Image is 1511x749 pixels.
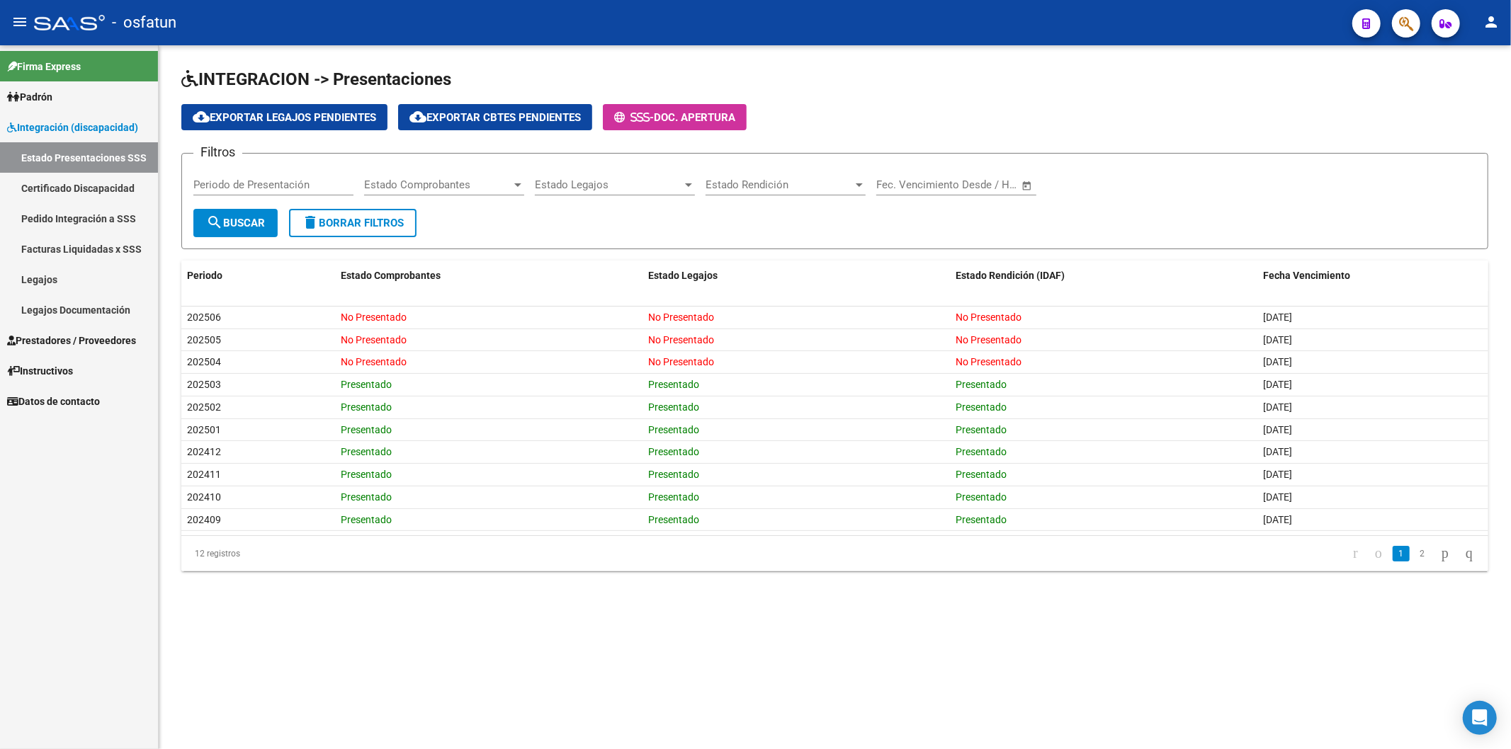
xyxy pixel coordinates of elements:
[409,108,426,125] mat-icon: cloud_download
[1347,546,1364,561] a: go to first page
[1435,546,1455,561] a: go to next page
[11,13,28,30] mat-icon: menu
[1263,491,1292,503] span: [DATE]
[648,469,699,480] span: Presentado
[648,334,714,345] span: No Presentado
[187,334,221,345] span: 202505
[1263,270,1350,281] span: Fecha Vencimiento
[206,214,223,231] mat-icon: search
[956,401,1007,413] span: Presentado
[1263,424,1292,435] span: [DATE]
[193,209,278,237] button: Buscar
[648,514,699,525] span: Presentado
[1463,701,1497,735] div: Open Intercom Messenger
[187,514,221,525] span: 202409
[648,446,699,457] span: Presentado
[181,104,387,130] button: Exportar Legajos Pendientes
[112,7,176,38] span: - osfatun
[289,209,417,237] button: Borrar Filtros
[935,178,1004,191] input: End date
[335,261,643,291] datatable-header-cell: Estado Comprobantes
[302,214,319,231] mat-icon: delete
[193,108,210,125] mat-icon: cloud_download
[341,446,392,457] span: Presentado
[7,333,136,348] span: Prestadores / Proveedores
[187,469,221,480] span: 202411
[341,424,392,435] span: Presentado
[1019,178,1036,194] button: Open calendar
[187,356,221,367] span: 202504
[654,111,735,124] span: Doc. Apertura
[341,334,407,345] span: No Presentado
[956,514,1007,525] span: Presentado
[1263,379,1292,390] span: [DATE]
[603,104,747,130] button: -Doc. Apertura
[187,424,221,435] span: 202501
[1393,546,1410,561] a: 1
[7,394,100,409] span: Datos de contacto
[1483,13,1500,30] mat-icon: person
[206,217,265,229] span: Buscar
[1459,546,1479,561] a: go to last page
[876,178,922,191] input: Start date
[1263,334,1292,345] span: [DATE]
[643,261,950,291] datatable-header-cell: Estado Legajos
[187,401,221,413] span: 202502
[187,446,221,457] span: 202412
[364,178,511,191] span: Estado Comprobantes
[341,270,441,281] span: Estado Comprobantes
[1412,542,1433,566] li: page 2
[956,311,1022,323] span: No Presentado
[7,89,52,105] span: Padrón
[648,401,699,413] span: Presentado
[341,401,392,413] span: Presentado
[648,270,718,281] span: Estado Legajos
[956,446,1007,457] span: Presentado
[7,59,81,74] span: Firma Express
[187,379,221,390] span: 202503
[193,142,242,162] h3: Filtros
[956,469,1007,480] span: Presentado
[1369,546,1388,561] a: go to previous page
[7,120,138,135] span: Integración (discapacidad)
[648,356,714,367] span: No Presentado
[181,69,451,89] span: INTEGRACION -> Presentaciones
[956,424,1007,435] span: Presentado
[341,491,392,503] span: Presentado
[956,379,1007,390] span: Presentado
[1263,469,1292,480] span: [DATE]
[648,379,699,390] span: Presentado
[341,514,392,525] span: Presentado
[614,111,654,124] span: -
[956,334,1022,345] span: No Presentado
[1263,356,1292,367] span: [DATE]
[648,424,699,435] span: Presentado
[187,311,221,323] span: 202506
[648,311,714,323] span: No Presentado
[706,178,853,191] span: Estado Rendición
[1263,514,1292,525] span: [DATE]
[341,469,392,480] span: Presentado
[956,491,1007,503] span: Presentado
[956,356,1022,367] span: No Presentado
[950,261,1257,291] datatable-header-cell: Estado Rendición (IDAF)
[1257,261,1488,291] datatable-header-cell: Fecha Vencimiento
[341,311,407,323] span: No Presentado
[302,217,404,229] span: Borrar Filtros
[187,491,221,503] span: 202410
[187,270,222,281] span: Periodo
[1263,311,1292,323] span: [DATE]
[1263,446,1292,457] span: [DATE]
[181,261,335,291] datatable-header-cell: Periodo
[341,379,392,390] span: Presentado
[193,111,376,124] span: Exportar Legajos Pendientes
[1391,542,1412,566] li: page 1
[398,104,592,130] button: Exportar Cbtes Pendientes
[181,536,440,571] div: 12 registros
[956,270,1065,281] span: Estado Rendición (IDAF)
[648,491,699,503] span: Presentado
[1263,401,1292,413] span: [DATE]
[409,111,581,124] span: Exportar Cbtes Pendientes
[7,363,73,379] span: Instructivos
[535,178,682,191] span: Estado Legajos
